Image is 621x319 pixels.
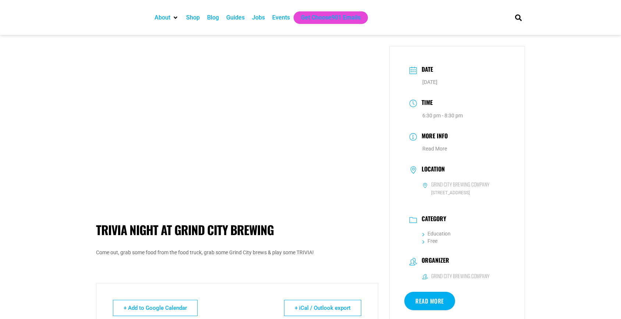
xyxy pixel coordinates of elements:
p: Come out, grab some food from the food truck, grab some Grind City brews & play some TRIVIA! [96,248,378,257]
h3: Date [418,65,433,75]
a: Free [422,238,437,244]
span: [STREET_ADDRESS] [422,189,505,196]
a: Shop [186,13,200,22]
a: Guides [226,13,245,22]
h6: Grind City Brewing Company [431,181,489,188]
a: Get Choose901 Emails [301,13,361,22]
div: About [151,11,182,24]
nav: Main nav [151,11,503,24]
a: Education [422,231,451,237]
h3: Category [418,215,446,224]
a: About [155,13,170,22]
a: Events [272,13,290,22]
div: Search [512,11,525,24]
span: [DATE] [422,79,437,85]
h6: Grind City Brewing Company [431,273,489,279]
h3: More Info [418,131,448,142]
a: Blog [207,13,219,22]
h3: Time [418,98,433,109]
abbr: 6:30 pm - 8:30 pm [422,113,463,118]
a: Read More [404,292,455,310]
a: + Add to Google Calendar [113,300,198,316]
a: + iCal / Outlook export [284,300,361,316]
h3: Organizer [418,257,449,266]
h3: Location [418,166,445,174]
a: Read More [422,146,447,152]
h1: Trivia Night at Grind City Brewing [96,223,378,237]
a: Jobs [252,13,265,22]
